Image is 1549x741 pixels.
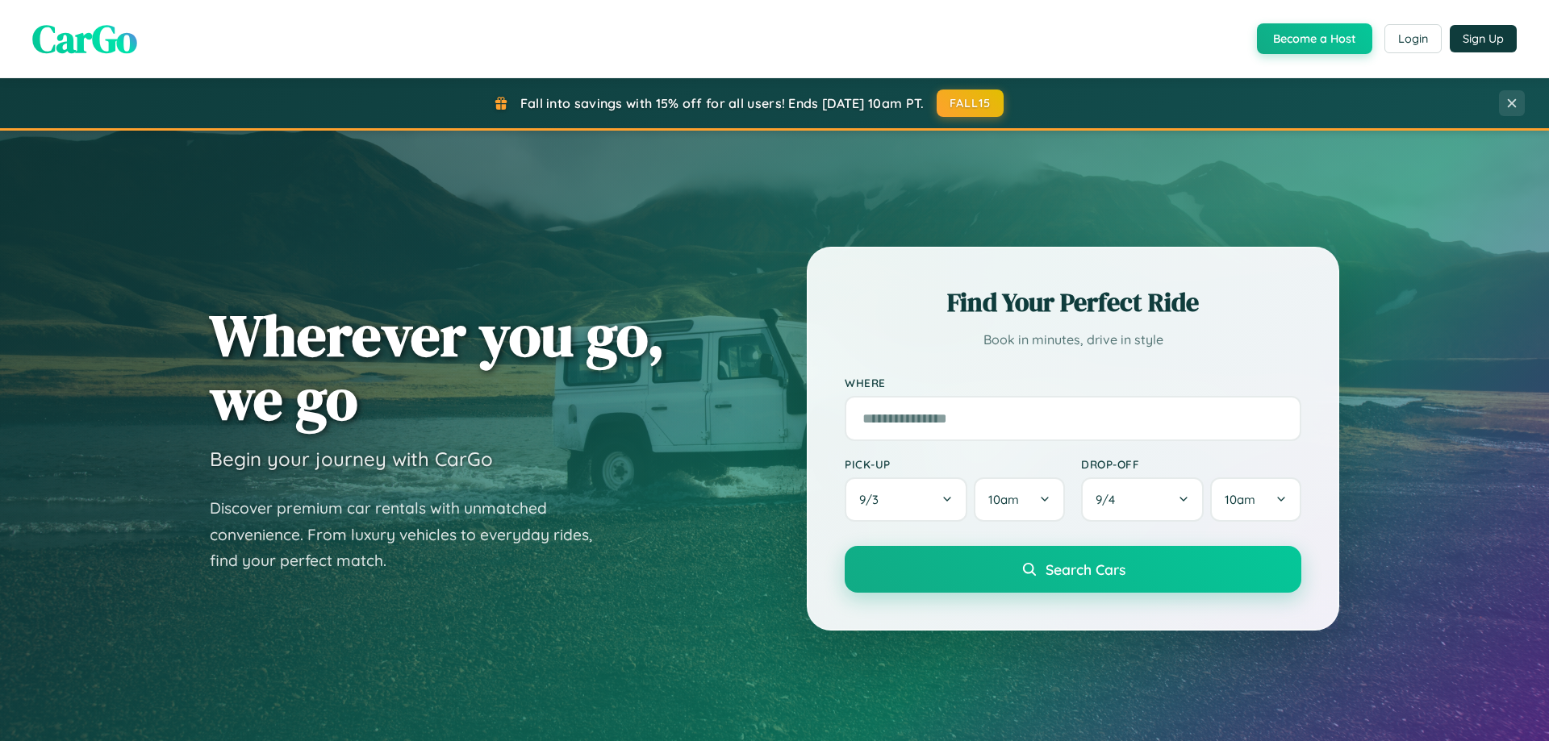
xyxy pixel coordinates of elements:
[845,477,967,522] button: 9/3
[210,447,493,471] h3: Begin your journey with CarGo
[1096,492,1123,507] span: 9 / 4
[845,328,1301,352] p: Book in minutes, drive in style
[974,477,1065,522] button: 10am
[1384,24,1442,53] button: Login
[1081,457,1301,471] label: Drop-off
[859,492,887,507] span: 9 / 3
[1225,492,1255,507] span: 10am
[32,12,137,65] span: CarGo
[1081,477,1204,522] button: 9/4
[1210,477,1301,522] button: 10am
[845,376,1301,389] label: Where
[1450,25,1517,52] button: Sign Up
[845,457,1065,471] label: Pick-up
[845,546,1301,593] button: Search Cars
[937,90,1004,117] button: FALL15
[210,303,665,431] h1: Wherever you go, we go
[1046,560,1125,578] span: Search Cars
[210,495,613,574] p: Discover premium car rentals with unmatched convenience. From luxury vehicles to everyday rides, ...
[845,285,1301,320] h2: Find Your Perfect Ride
[1257,23,1372,54] button: Become a Host
[520,95,925,111] span: Fall into savings with 15% off for all users! Ends [DATE] 10am PT.
[988,492,1019,507] span: 10am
